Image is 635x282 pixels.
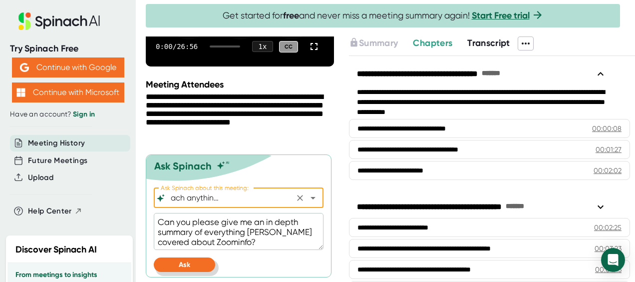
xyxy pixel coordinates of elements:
[472,10,530,21] a: Start Free trial
[293,191,307,205] button: Clear
[28,205,72,217] span: Help Center
[154,160,212,172] div: Ask Spinach
[15,271,123,279] h3: From meetings to insights
[28,172,53,183] button: Upload
[596,144,622,154] div: 00:01:27
[592,123,622,133] div: 00:00:08
[467,37,510,48] span: Transcript
[283,10,299,21] b: free
[594,222,622,232] div: 00:02:25
[154,213,323,250] textarea: Can you please give me an in depth summary of everything [PERSON_NAME] covered about Zoominfo?
[359,37,398,48] span: Summary
[20,63,29,72] img: Aehbyd4JwY73AAAAAElFTkSuQmCC
[252,41,273,52] div: 1 x
[349,36,398,50] button: Summary
[12,57,124,77] button: Continue with Google
[594,165,622,175] div: 00:02:02
[413,36,452,50] button: Chapters
[306,191,320,205] button: Open
[73,110,95,118] a: Sign in
[467,36,510,50] button: Transcript
[28,155,87,166] button: Future Meetings
[601,248,625,272] div: Open Intercom Messenger
[15,243,97,256] h2: Discover Spinach AI
[223,10,544,21] span: Get started for and never miss a meeting summary again!
[349,36,413,50] div: Upgrade to access
[169,191,291,205] input: What can we do to help?
[146,79,336,90] div: Meeting Attendees
[156,42,198,50] div: 0:00 / 26:56
[12,82,124,102] button: Continue with Microsoft
[279,41,298,52] div: CC
[595,264,622,274] div: 00:04:13
[179,260,190,269] span: Ask
[28,137,85,149] button: Meeting History
[413,37,452,48] span: Chapters
[154,257,215,272] button: Ask
[10,110,126,119] div: Have an account?
[595,243,622,253] div: 00:03:23
[10,43,126,54] div: Try Spinach Free
[28,205,82,217] button: Help Center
